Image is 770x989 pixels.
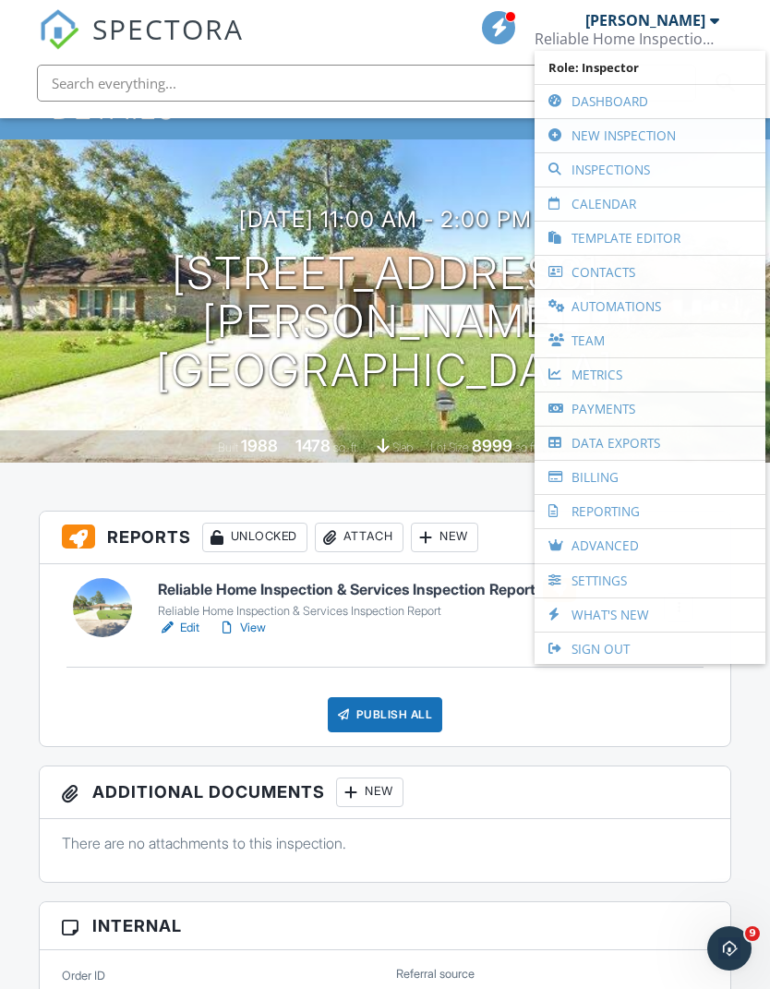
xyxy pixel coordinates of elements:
div: Attach [315,523,403,552]
div: 8999 [472,436,512,455]
span: 9 [745,926,760,941]
a: Sign Out [544,633,756,666]
h3: Reports [40,512,731,564]
p: There are no attachments to this inspection. [62,833,709,853]
div: New [336,778,403,807]
div: New [411,523,478,552]
span: SPECTORA [92,9,244,48]
a: Reporting [544,495,756,528]
input: Search everything... [37,65,696,102]
h3: [DATE] 11:00 am - 2:00 pm [239,207,532,232]
a: Metrics [544,358,756,392]
a: Edit [158,619,199,637]
a: Contacts [544,256,756,289]
div: Reliable Home Inspection & Services [535,30,719,48]
a: Billing [544,461,756,494]
h3: Internal [40,902,731,950]
span: Role: Inspector [544,51,756,84]
label: Order ID [62,968,105,984]
span: slab [392,440,413,454]
a: Dashboard [544,85,756,118]
a: Settings [544,564,756,597]
span: sq.ft. [515,440,538,454]
div: Publish All [328,697,443,732]
div: 1988 [241,436,278,455]
span: Built [218,440,238,454]
h3: Additional Documents [40,766,731,819]
h6: Reliable Home Inspection & Services Inspection Report [158,578,576,602]
a: SPECTORA [39,25,244,64]
h1: Inspection Details [52,59,718,124]
a: Automations [544,290,756,323]
a: Calendar [544,187,756,221]
a: Advanced [544,529,756,563]
span: Lot Size [430,440,469,454]
a: Template Editor [544,222,756,255]
img: The Best Home Inspection Software - Spectora [39,9,79,50]
a: Inspections [544,153,756,187]
a: Reliable Home Inspection & Services Inspection Report Reliable Home Inspection & Services Inspect... [158,578,576,619]
h1: [STREET_ADDRESS][PERSON_NAME] [GEOGRAPHIC_DATA] [30,249,740,395]
div: Unlocked [202,523,307,552]
a: What's New [544,598,756,632]
div: [PERSON_NAME] [585,11,705,30]
div: Reliable Home Inspection & Services Inspection Report [158,604,576,619]
a: Payments [544,392,756,426]
a: View [218,619,266,637]
span: sq. ft. [333,440,359,454]
div: 1478 [295,436,331,455]
label: Referral source [396,966,475,983]
a: New Inspection [544,119,756,152]
a: Team [544,324,756,357]
iframe: Intercom live chat [707,926,752,971]
a: Data Exports [544,427,756,460]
